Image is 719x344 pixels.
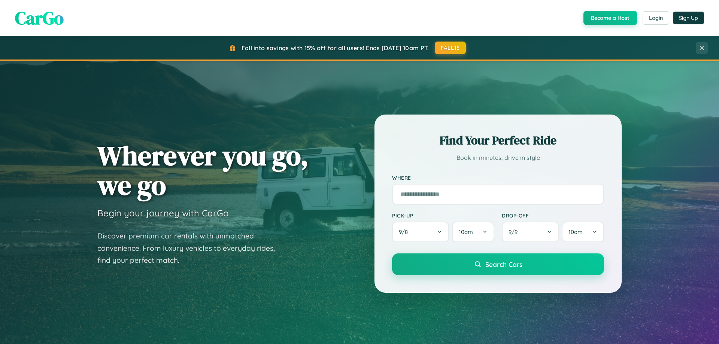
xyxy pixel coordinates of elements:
[392,253,604,275] button: Search Cars
[392,152,604,163] p: Book in minutes, drive in style
[242,44,429,52] span: Fall into savings with 15% off for all users! Ends [DATE] 10am PT.
[392,212,494,219] label: Pick-up
[673,12,704,24] button: Sign Up
[459,228,473,235] span: 10am
[502,212,604,219] label: Drop-off
[97,230,285,267] p: Discover premium car rentals with unmatched convenience. From luxury vehicles to everyday rides, ...
[399,228,412,235] span: 9 / 8
[392,132,604,149] h2: Find Your Perfect Ride
[392,222,449,242] button: 9/8
[502,222,559,242] button: 9/9
[485,260,522,268] span: Search Cars
[562,222,604,242] button: 10am
[97,141,309,200] h1: Wherever you go, we go
[15,6,64,30] span: CarGo
[392,174,604,181] label: Where
[509,228,521,235] span: 9 / 9
[452,222,494,242] button: 10am
[583,11,637,25] button: Become a Host
[97,207,229,219] h3: Begin your journey with CarGo
[435,42,466,54] button: FALL15
[643,11,669,25] button: Login
[568,228,583,235] span: 10am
